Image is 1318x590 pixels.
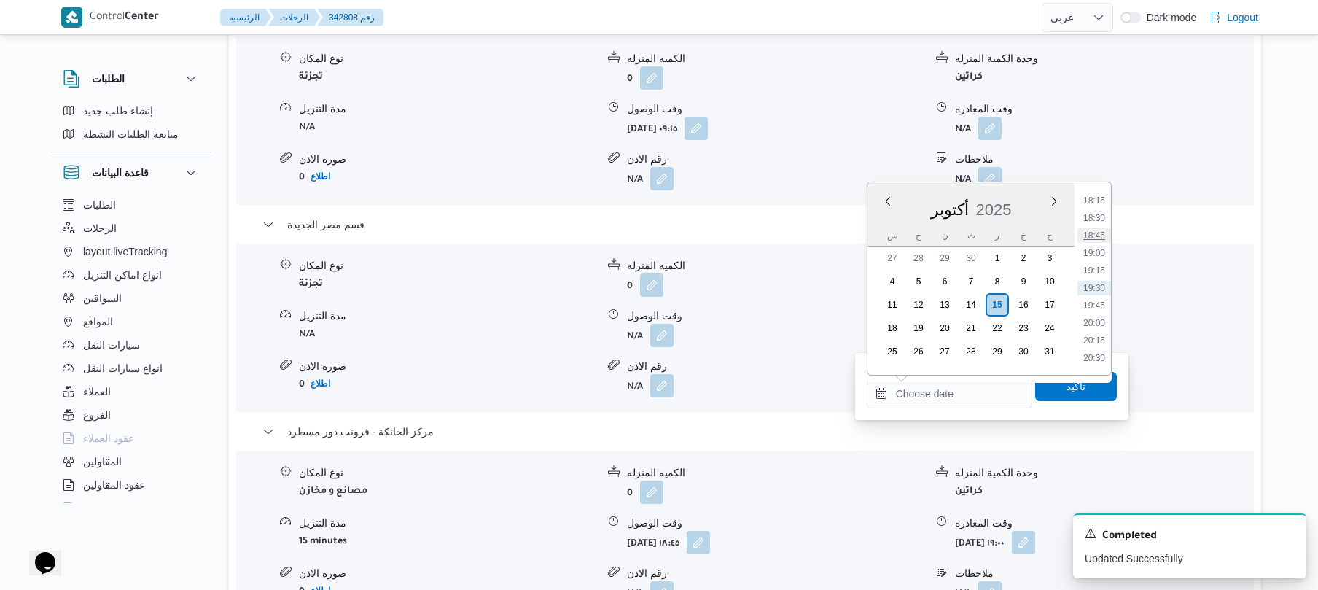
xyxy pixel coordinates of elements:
b: 0 [627,74,633,85]
span: تاكيد [1067,378,1085,395]
li: 20:00 [1077,316,1111,330]
span: المقاولين [83,453,122,470]
button: 342808 رقم [317,9,383,26]
button: الرحلات [268,9,320,26]
div: day-20 [933,317,956,340]
div: ح [907,225,930,246]
div: ج [1038,225,1061,246]
div: Button. Open the year selector. 2025 is currently selected. [975,200,1012,220]
div: ملاحظات [955,566,1252,581]
div: day-27 [933,340,956,363]
span: متابعة الطلبات النشطة [83,125,179,143]
button: الطلبات [63,70,200,88]
span: الرحلات [83,220,117,237]
div: صورة الاذن [299,566,596,581]
button: عقود المقاولين [57,473,206,497]
button: انواع اماكن التنزيل [57,263,206,287]
li: 20:15 [1077,333,1111,348]
h3: الطلبات [92,70,125,88]
div: day-1 [986,247,1009,270]
div: day-18 [881,317,904,340]
div: الكميه المنزله [627,258,924,273]
img: X8yXhbKr1z7QwAAAABJRU5ErkJggg== [61,7,82,28]
div: day-3 [1038,247,1061,270]
div: day-19 [907,317,930,340]
button: الرئيسيه [220,9,271,26]
div: day-17 [1038,293,1061,317]
div: قاعدة البيانات [51,193,211,509]
li: 19:00 [1077,246,1111,260]
div: وقت الوصول [627,308,924,324]
div: day-13 [933,293,956,317]
button: Logout [1204,3,1264,32]
input: Press the down key to enter a popover containing a calendar. Press the escape key to close the po... [867,379,1032,408]
div: day-26 [907,340,930,363]
span: layout.liveTracking [83,243,167,260]
div: day-2 [1012,247,1035,270]
button: قاعدة البيانات [63,164,200,182]
b: اطلاع [311,171,330,182]
button: انواع سيارات النقل [57,357,206,380]
div: day-29 [986,340,1009,363]
button: العملاء [57,380,206,403]
b: تجزئة [299,279,323,290]
b: مصانع و مخازن [299,486,367,497]
span: انواع اماكن التنزيل [83,266,162,284]
span: المواقع [83,313,113,330]
li: 18:30 [1077,211,1111,225]
div: وحدة الكمية المنزله [955,465,1252,481]
span: انواع سيارات النقل [83,360,163,377]
button: Previous Month [882,195,894,207]
b: [DATE] ١٩:٠٠ [955,539,1005,549]
button: سيارات النقل [57,333,206,357]
button: عقود العملاء [57,427,206,450]
button: اجهزة التليفون [57,497,206,520]
div: ن [933,225,956,246]
button: الفروع [57,403,206,427]
div: رقم الاذن [627,152,924,167]
b: [DATE] ١٨:٤٥ [627,539,679,549]
li: 18:15 [1077,193,1111,208]
div: day-23 [1012,317,1035,340]
div: day-24 [1038,317,1061,340]
b: كراتين [955,72,983,82]
b: اطلاع [311,379,330,389]
div: ث [959,225,983,246]
button: المقاولين [57,450,206,473]
div: رقم الاذن [627,566,924,581]
li: 20:30 [1077,351,1111,365]
div: month-٢٠٢٥-١٠ [879,247,1063,363]
button: المواقع [57,310,206,333]
div: day-30 [959,247,983,270]
b: N/A [627,332,643,342]
b: 15 minutes [299,537,347,547]
p: Updated Successfully [1085,551,1295,567]
li: 19:45 [1077,298,1111,313]
span: Completed [1102,528,1157,546]
b: N/A [299,330,315,340]
div: وقت المغادره [955,101,1252,117]
span: السواقين [83,290,122,307]
div: day-25 [881,340,904,363]
div: day-31 [1038,340,1061,363]
div: day-12 [907,293,930,317]
span: أكتوبر [930,201,968,219]
b: 0 [299,380,305,390]
span: الطلبات [83,196,116,214]
div: day-9 [1012,270,1035,293]
div: day-15 [986,293,1009,317]
div: نوع المكان [299,258,596,273]
button: اطلاع [305,168,336,185]
div: day-10 [1038,270,1061,293]
div: نوع المكان [299,465,596,481]
div: ملاحظات [955,152,1252,167]
div: وقت الوصول [627,516,924,531]
div: صورة الاذن [299,152,596,167]
b: N/A [627,382,643,392]
div: day-7 [959,270,983,293]
button: قسم مصر الجديدة [262,216,1228,233]
span: 2025 [975,201,1011,219]
div: day-11 [881,293,904,317]
b: [DATE] ٠٩:١٥ [627,125,677,135]
div: رقم الاذن [627,359,924,374]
